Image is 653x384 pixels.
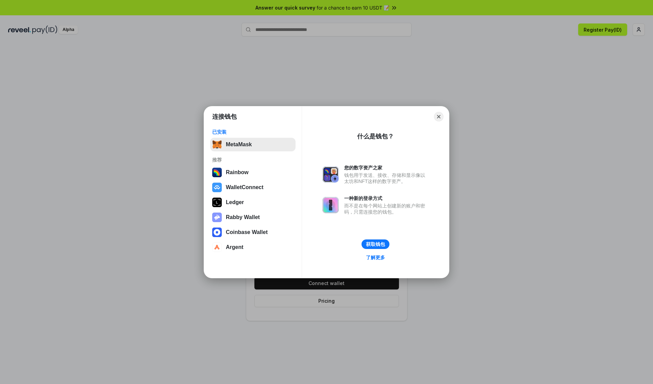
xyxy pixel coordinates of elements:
[226,214,260,220] div: Rabby Wallet
[210,240,296,254] button: Argent
[226,141,252,148] div: MetaMask
[344,165,429,171] div: 您的数字资产之家
[212,168,222,177] img: svg+xml,%3Csvg%20width%3D%22120%22%20height%3D%22120%22%20viewBox%3D%220%200%20120%20120%22%20fil...
[210,226,296,239] button: Coinbase Wallet
[357,132,394,140] div: 什么是钱包？
[344,172,429,184] div: 钱包用于发送、接收、存储和显示像以太坊和NFT这样的数字资产。
[212,228,222,237] img: svg+xml,%3Csvg%20width%3D%2228%22%20height%3D%2228%22%20viewBox%3D%220%200%2028%2028%22%20fill%3D...
[212,183,222,192] img: svg+xml,%3Csvg%20width%3D%2228%22%20height%3D%2228%22%20viewBox%3D%220%200%2028%2028%22%20fill%3D...
[210,196,296,209] button: Ledger
[362,239,389,249] button: 获取钱包
[226,169,249,176] div: Rainbow
[210,166,296,179] button: Rainbow
[322,197,339,213] img: svg+xml,%3Csvg%20xmlns%3D%22http%3A%2F%2Fwww.w3.org%2F2000%2Fsvg%22%20fill%3D%22none%22%20viewBox...
[212,243,222,252] img: svg+xml,%3Csvg%20width%3D%2228%22%20height%3D%2228%22%20viewBox%3D%220%200%2028%2028%22%20fill%3D...
[212,140,222,149] img: svg+xml,%3Csvg%20fill%3D%22none%22%20height%3D%2233%22%20viewBox%3D%220%200%2035%2033%22%20width%...
[212,157,294,163] div: 推荐
[212,129,294,135] div: 已安装
[344,195,429,201] div: 一种新的登录方式
[366,241,385,247] div: 获取钱包
[212,113,237,121] h1: 连接钱包
[322,166,339,183] img: svg+xml,%3Csvg%20xmlns%3D%22http%3A%2F%2Fwww.w3.org%2F2000%2Fsvg%22%20fill%3D%22none%22%20viewBox...
[226,184,264,190] div: WalletConnect
[226,199,244,205] div: Ledger
[344,203,429,215] div: 而不是在每个网站上创建新的账户和密码，只需连接您的钱包。
[212,213,222,222] img: svg+xml,%3Csvg%20xmlns%3D%22http%3A%2F%2Fwww.w3.org%2F2000%2Fsvg%22%20fill%3D%22none%22%20viewBox...
[434,112,443,121] button: Close
[210,211,296,224] button: Rabby Wallet
[212,198,222,207] img: svg+xml,%3Csvg%20xmlns%3D%22http%3A%2F%2Fwww.w3.org%2F2000%2Fsvg%22%20width%3D%2228%22%20height%3...
[226,244,244,250] div: Argent
[226,229,268,235] div: Coinbase Wallet
[366,254,385,261] div: 了解更多
[210,138,296,151] button: MetaMask
[362,253,389,262] a: 了解更多
[210,181,296,194] button: WalletConnect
